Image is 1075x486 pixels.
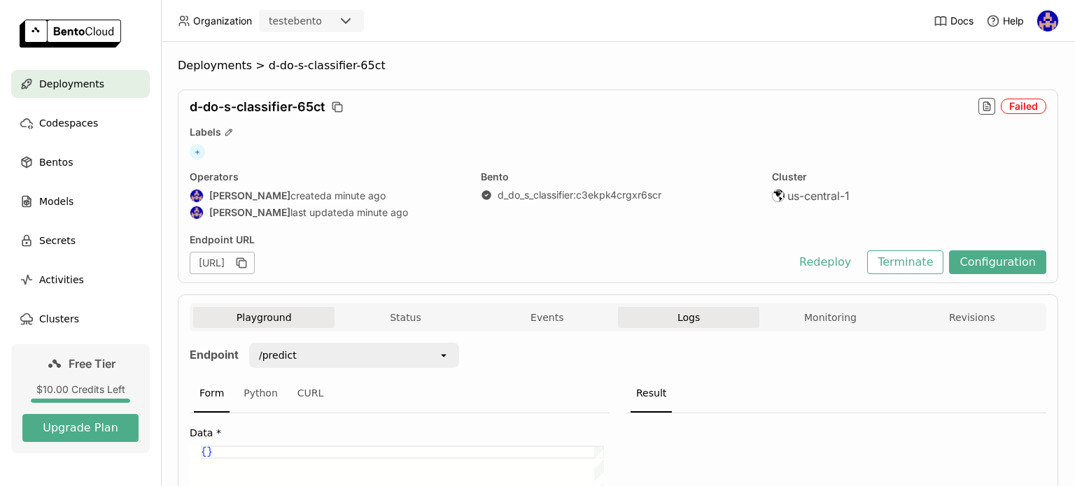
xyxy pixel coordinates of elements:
div: Form [194,375,230,413]
input: Selected /predict. [298,348,300,362]
div: [URL] [190,252,255,274]
span: us-central-1 [787,189,850,203]
a: Codespaces [11,109,150,137]
span: Help [1003,15,1024,27]
span: Codespaces [39,115,98,131]
div: CURL [292,375,330,413]
span: Secrets [39,232,76,249]
div: Help [986,14,1024,28]
div: Cluster [772,171,1046,183]
svg: open [438,350,449,361]
a: Docs [934,14,974,28]
label: Data * [190,427,610,438]
input: Selected testebento. [323,15,325,29]
a: Activities [11,266,150,294]
a: Free Tier$10.00 Credits LeftUpgrade Plan [11,344,150,453]
button: Revisions [901,307,1043,328]
img: sidney santos [1037,10,1058,31]
div: /predict [259,348,297,362]
button: Terminate [867,250,943,274]
strong: Endpoint [190,348,239,362]
span: Clusters [39,310,79,327]
div: created [190,189,464,203]
img: sidney santos [190,190,203,202]
span: Free Tier [69,357,115,371]
span: d-do-s-classifier-65ct [269,59,386,73]
div: $10.00 Credits Left [22,383,139,396]
span: > [252,59,269,73]
span: d-do-s-classifier-65ct [190,99,325,115]
div: Labels [190,126,1046,138]
button: Playground [193,307,335,328]
div: Endpoint URL [190,234,782,246]
div: Result [631,375,672,413]
span: } [206,446,212,457]
strong: [PERSON_NAME] [209,206,290,219]
span: a minute ago [349,206,408,219]
div: Failed [1001,99,1046,114]
div: testebento [269,14,322,28]
span: Deployments [39,76,104,92]
img: sidney santos [190,206,203,219]
a: d_do_s_classifier:c3ekpk4crgxr6scr [498,189,661,201]
strong: [PERSON_NAME] [209,190,290,202]
a: Secrets [11,227,150,255]
nav: Breadcrumbs navigation [178,59,1058,73]
span: Models [39,193,73,210]
a: Clusters [11,305,150,333]
button: Events [477,307,618,328]
button: Status [335,307,476,328]
div: last updated [190,206,464,220]
button: Upgrade Plan [22,414,139,442]
span: Docs [950,15,974,27]
div: Bento [481,171,755,183]
a: Deployments [11,70,150,98]
button: Configuration [949,250,1046,274]
span: Deployments [178,59,252,73]
button: Redeploy [789,250,862,274]
a: Models [11,187,150,215]
span: { [201,446,206,457]
span: Bentos [39,154,73,171]
div: Operators [190,171,464,183]
span: a minute ago [326,190,386,202]
img: logo [20,20,121,48]
button: Monitoring [759,307,901,328]
span: + [190,144,205,159]
span: Logs [677,311,700,324]
span: Activities [39,271,84,288]
div: Python [238,375,283,413]
span: Organization [193,15,252,27]
a: Bentos [11,148,150,176]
